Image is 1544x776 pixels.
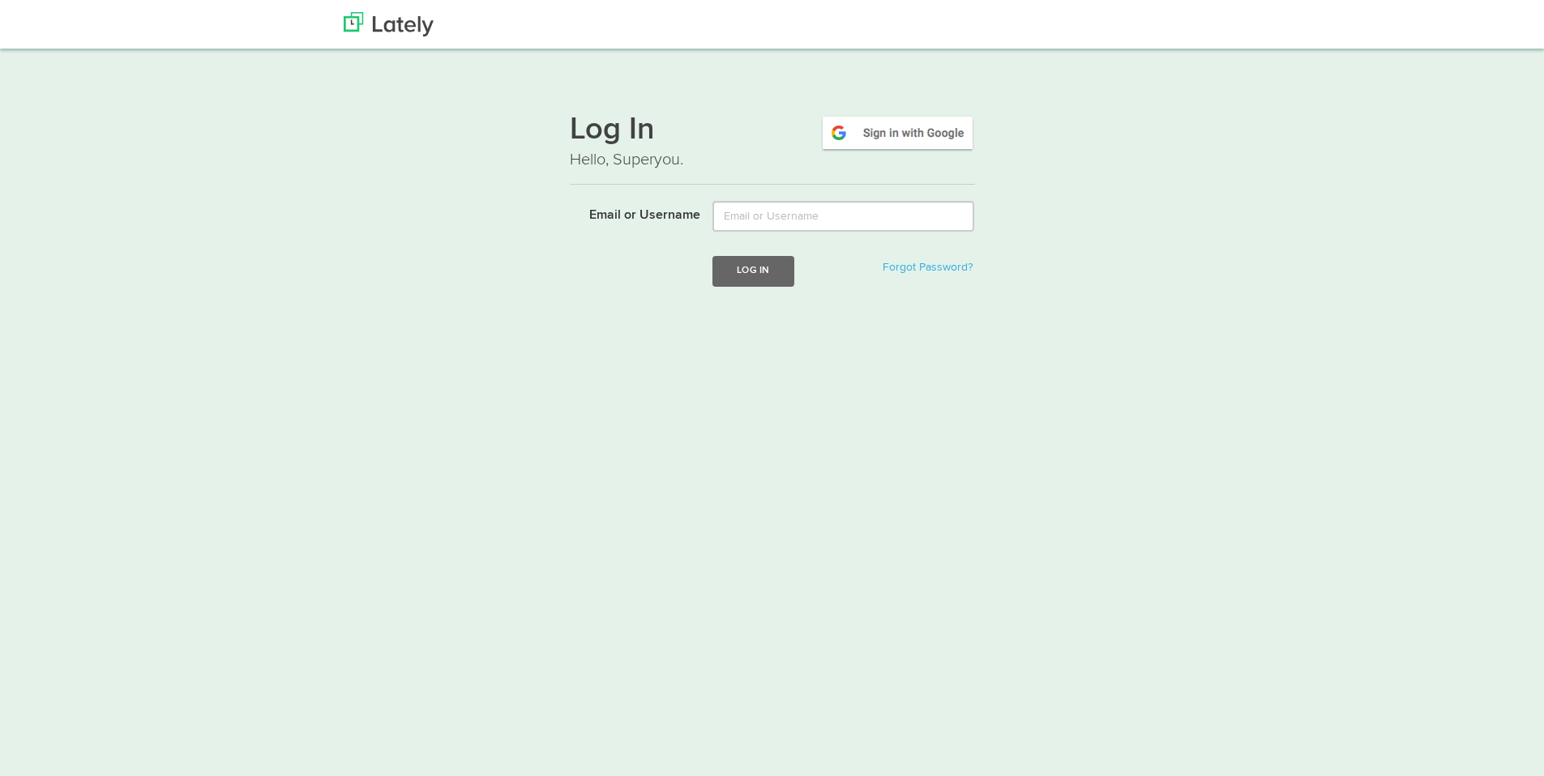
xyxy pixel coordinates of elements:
img: google-signin.png [820,114,975,151]
a: Forgot Password? [883,262,973,273]
input: Email or Username [712,201,974,232]
img: Lately [344,12,434,36]
p: Hello, Superyou. [570,148,975,172]
h1: Log In [570,114,975,148]
button: Log In [712,256,793,286]
label: Email or Username [558,201,701,225]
